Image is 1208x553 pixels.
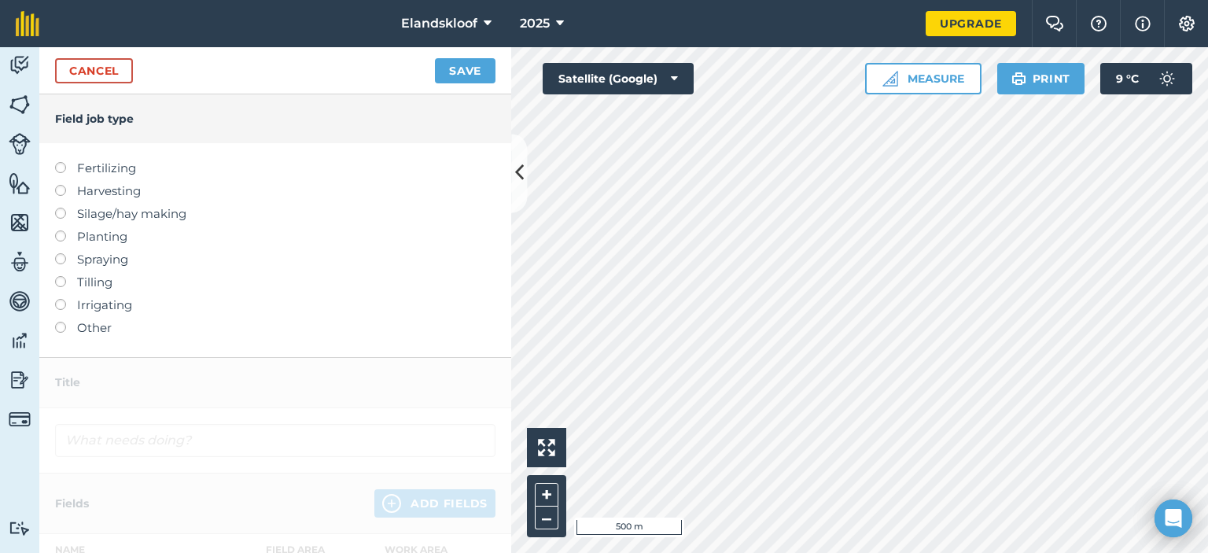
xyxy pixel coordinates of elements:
img: A question mark icon [1089,16,1108,31]
img: svg+xml;base64,PD94bWwgdmVyc2lvbj0iMS4wIiBlbmNvZGluZz0idXRmLTgiPz4KPCEtLSBHZW5lcmF0b3I6IEFkb2JlIE... [9,53,31,77]
a: Cancel [55,58,133,83]
button: Measure [865,63,981,94]
button: – [535,507,558,529]
label: Tilling [55,273,495,292]
label: Irrigating [55,296,495,315]
label: Silage/hay making [55,205,495,223]
img: svg+xml;base64,PHN2ZyB4bWxucz0iaHR0cDovL3d3dy53My5vcmcvMjAwMC9zdmciIHdpZHRoPSI1NiIgaGVpZ2h0PSI2MC... [9,93,31,116]
img: svg+xml;base64,PD94bWwgdmVyc2lvbj0iMS4wIiBlbmNvZGluZz0idXRmLTgiPz4KPCEtLSBHZW5lcmF0b3I6IEFkb2JlIE... [9,133,31,155]
img: A cog icon [1177,16,1196,31]
div: Open Intercom Messenger [1155,500,1192,537]
span: 9 ° C [1116,63,1139,94]
img: svg+xml;base64,PD94bWwgdmVyc2lvbj0iMS4wIiBlbmNvZGluZz0idXRmLTgiPz4KPCEtLSBHZW5lcmF0b3I6IEFkb2JlIE... [9,289,31,313]
button: Satellite (Google) [543,63,694,94]
button: 9 °C [1100,63,1192,94]
img: svg+xml;base64,PD94bWwgdmVyc2lvbj0iMS4wIiBlbmNvZGluZz0idXRmLTgiPz4KPCEtLSBHZW5lcmF0b3I6IEFkb2JlIE... [9,521,31,536]
img: svg+xml;base64,PD94bWwgdmVyc2lvbj0iMS4wIiBlbmNvZGluZz0idXRmLTgiPz4KPCEtLSBHZW5lcmF0b3I6IEFkb2JlIE... [9,329,31,352]
span: 2025 [520,14,550,33]
label: Planting [55,227,495,246]
img: svg+xml;base64,PD94bWwgdmVyc2lvbj0iMS4wIiBlbmNvZGluZz0idXRmLTgiPz4KPCEtLSBHZW5lcmF0b3I6IEFkb2JlIE... [9,408,31,430]
label: Fertilizing [55,159,495,178]
img: svg+xml;base64,PHN2ZyB4bWxucz0iaHR0cDovL3d3dy53My5vcmcvMjAwMC9zdmciIHdpZHRoPSIxOSIgaGVpZ2h0PSIyNC... [1011,69,1026,88]
h4: Field job type [55,110,495,127]
img: svg+xml;base64,PD94bWwgdmVyc2lvbj0iMS4wIiBlbmNvZGluZz0idXRmLTgiPz4KPCEtLSBHZW5lcmF0b3I6IEFkb2JlIE... [1151,63,1183,94]
img: svg+xml;base64,PHN2ZyB4bWxucz0iaHR0cDovL3d3dy53My5vcmcvMjAwMC9zdmciIHdpZHRoPSI1NiIgaGVpZ2h0PSI2MC... [9,171,31,195]
button: Print [997,63,1085,94]
span: Elandskloof [401,14,477,33]
img: Ruler icon [882,71,898,87]
a: Upgrade [926,11,1016,36]
button: Save [435,58,495,83]
label: Other [55,319,495,337]
img: svg+xml;base64,PHN2ZyB4bWxucz0iaHR0cDovL3d3dy53My5vcmcvMjAwMC9zdmciIHdpZHRoPSI1NiIgaGVpZ2h0PSI2MC... [9,211,31,234]
label: Harvesting [55,182,495,201]
img: Four arrows, one pointing top left, one top right, one bottom right and the last bottom left [538,439,555,456]
label: Spraying [55,250,495,269]
img: Two speech bubbles overlapping with the left bubble in the forefront [1045,16,1064,31]
img: svg+xml;base64,PD94bWwgdmVyc2lvbj0iMS4wIiBlbmNvZGluZz0idXRmLTgiPz4KPCEtLSBHZW5lcmF0b3I6IEFkb2JlIE... [9,368,31,392]
img: fieldmargin Logo [16,11,39,36]
img: svg+xml;base64,PHN2ZyB4bWxucz0iaHR0cDovL3d3dy53My5vcmcvMjAwMC9zdmciIHdpZHRoPSIxNyIgaGVpZ2h0PSIxNy... [1135,14,1151,33]
img: svg+xml;base64,PD94bWwgdmVyc2lvbj0iMS4wIiBlbmNvZGluZz0idXRmLTgiPz4KPCEtLSBHZW5lcmF0b3I6IEFkb2JlIE... [9,250,31,274]
button: + [535,483,558,507]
